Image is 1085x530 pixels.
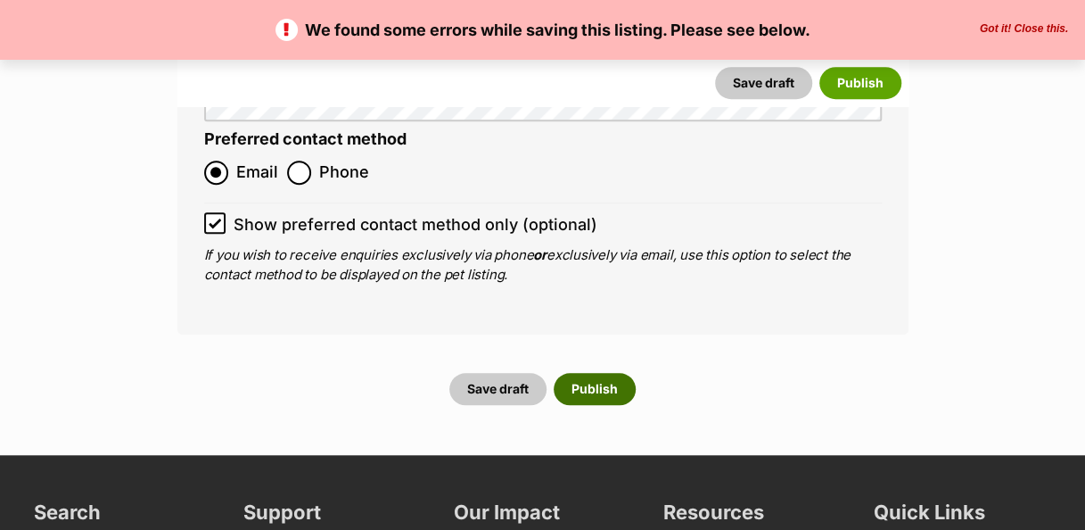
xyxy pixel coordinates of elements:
[819,67,901,99] button: Publish
[715,67,812,99] button: Save draft
[204,130,407,149] label: Preferred contact method
[18,18,1067,42] p: We found some errors while saving this listing. Please see below.
[234,212,597,236] span: Show preferred contact method only (optional)
[204,245,882,286] p: If you wish to receive enquiries exclusively via phone exclusively via email, use this option to ...
[974,22,1073,37] button: Close the banner
[236,161,278,185] span: Email
[554,373,636,405] button: Publish
[533,246,547,263] b: or
[449,373,547,405] button: Save draft
[319,161,369,185] span: Phone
